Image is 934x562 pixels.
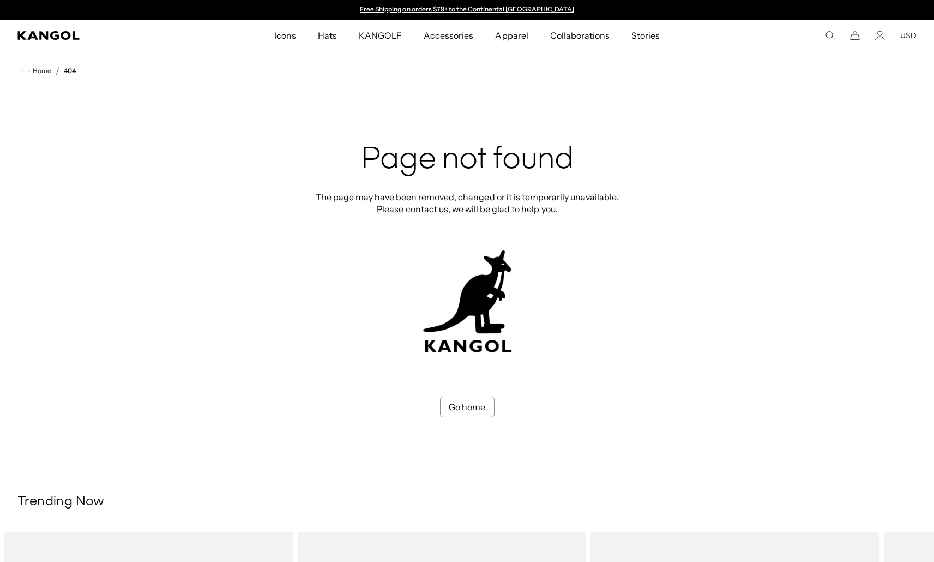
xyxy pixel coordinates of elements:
[620,20,671,51] a: Stories
[825,31,835,40] summary: Search here
[850,31,860,40] button: Cart
[263,20,307,51] a: Icons
[539,20,620,51] a: Collaborations
[21,66,51,76] a: Home
[495,20,528,51] span: Apparel
[355,5,580,14] div: Announcement
[64,67,76,75] a: 404
[51,64,59,77] li: /
[631,20,660,51] span: Stories
[413,20,484,51] a: Accessories
[312,143,622,178] h2: Page not found
[31,67,51,75] span: Home
[421,250,514,353] img: kangol-404-logo.jpg
[360,5,574,13] a: Free Shipping on orders $79+ to the Continental [GEOGRAPHIC_DATA]
[355,5,580,14] div: 1 of 2
[355,5,580,14] slideshow-component: Announcement bar
[307,20,348,51] a: Hats
[17,31,181,40] a: Kangol
[274,20,296,51] span: Icons
[550,20,610,51] span: Collaborations
[312,191,622,215] p: The page may have been removed, changed or it is temporarily unavailable. Please contact us, we w...
[359,20,402,51] span: KANGOLF
[900,31,917,40] button: USD
[17,494,917,510] h3: Trending Now
[424,20,473,51] span: Accessories
[348,20,413,51] a: KANGOLF
[318,20,337,51] span: Hats
[440,397,495,417] a: Go home
[875,31,885,40] a: Account
[484,20,539,51] a: Apparel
